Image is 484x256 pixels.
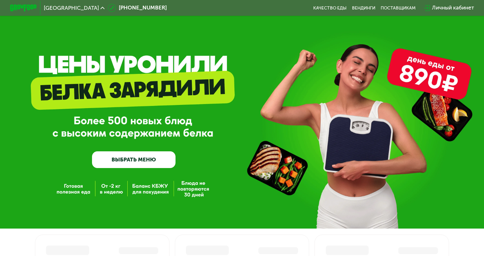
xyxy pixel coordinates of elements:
div: поставщикам [381,5,416,11]
div: Личный кабинет [432,4,474,12]
a: ВЫБРАТЬ МЕНЮ [92,151,176,168]
span: [GEOGRAPHIC_DATA] [44,5,99,11]
a: Качество еды [313,5,347,11]
a: [PHONE_NUMBER] [108,4,166,12]
a: Вендинги [352,5,375,11]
